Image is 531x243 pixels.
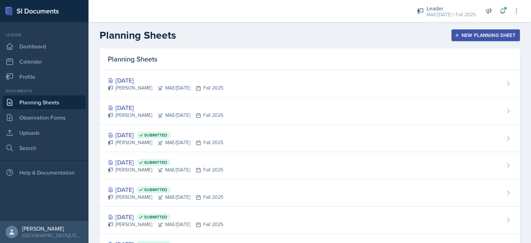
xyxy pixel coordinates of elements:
[3,126,86,140] a: Uploads
[108,103,223,112] div: [DATE]
[100,125,520,152] a: [DATE] Submitted [PERSON_NAME]MAE/[DATE]Fall 2025
[108,158,223,167] div: [DATE]
[3,32,86,38] div: Leader
[3,111,86,124] a: Observation Forms
[100,179,520,207] a: [DATE] Submitted [PERSON_NAME]MAE/[DATE]Fall 2025
[456,32,515,38] div: New Planning Sheet
[108,139,223,146] div: [PERSON_NAME] MAE/[DATE] Fall 2025
[3,55,86,68] a: Calendar
[108,194,223,201] div: [PERSON_NAME] MAE/[DATE] Fall 2025
[427,4,476,12] div: Leader
[22,225,83,232] div: [PERSON_NAME]
[108,130,223,140] div: [DATE]
[144,132,167,138] span: Submitted
[100,29,176,41] h2: Planning Sheets
[108,212,223,222] div: [DATE]
[427,11,476,18] div: MAE/[DATE] / Fall 2025
[100,97,520,125] a: [DATE] [PERSON_NAME]MAE/[DATE]Fall 2025
[3,39,86,53] a: Dashboard
[100,207,520,234] a: [DATE] Submitted [PERSON_NAME]MAE/[DATE]Fall 2025
[108,221,223,228] div: [PERSON_NAME] MAE/[DATE] Fall 2025
[3,141,86,155] a: Search
[100,48,520,70] div: Planning Sheets
[108,112,223,119] div: [PERSON_NAME] MAE/[DATE] Fall 2025
[3,88,86,94] div: Documents
[108,84,223,92] div: [PERSON_NAME] MAE/[DATE] Fall 2025
[144,214,167,220] span: Submitted
[100,70,520,97] a: [DATE] [PERSON_NAME]MAE/[DATE]Fall 2025
[144,187,167,193] span: Submitted
[3,95,86,109] a: Planning Sheets
[108,185,223,194] div: [DATE]
[3,70,86,84] a: Profile
[108,166,223,174] div: [PERSON_NAME] MAE/[DATE] Fall 2025
[3,166,86,179] div: Help & Documentation
[451,29,520,41] button: New Planning Sheet
[22,232,83,239] div: [GEOGRAPHIC_DATA][US_STATE] in [GEOGRAPHIC_DATA]
[100,152,520,179] a: [DATE] Submitted [PERSON_NAME]MAE/[DATE]Fall 2025
[108,76,223,85] div: [DATE]
[144,160,167,165] span: Submitted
